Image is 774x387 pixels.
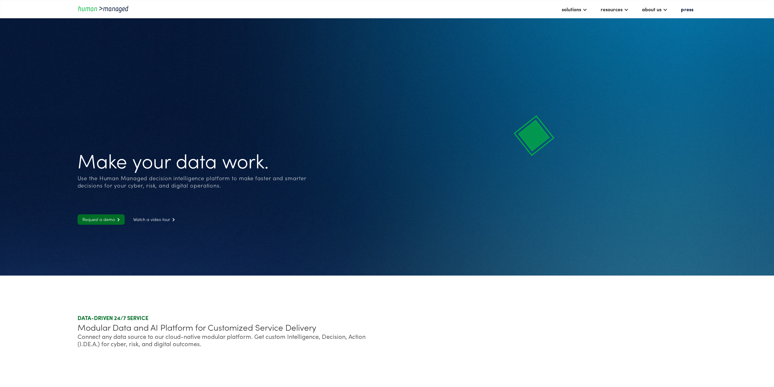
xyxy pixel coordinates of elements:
a: press [678,4,696,14]
div: DATA-DRIVEN 24/7 SERVICE [78,314,385,322]
div: about us [639,4,671,14]
a: Watch a video tour [128,214,180,225]
div: Modular Data and AI Platform for Customized Service Delivery [78,322,385,332]
a: Request a demo [78,214,125,225]
div: solutions [562,5,581,13]
span:  [115,218,120,222]
div: about us [642,5,661,13]
div: solutions [559,4,590,14]
a: home [78,5,132,13]
div: resources [601,5,623,13]
div: Connect any data source to our cloud-native modular platform. Get custom Intelligence, Decision, ... [78,332,385,347]
div: Use the Human Managed decision intelligence platform to make faster and smarter decisions for you... [78,174,307,189]
div: resources [598,4,632,14]
h1: Make your data work. [78,148,307,171]
span:  [170,218,175,222]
